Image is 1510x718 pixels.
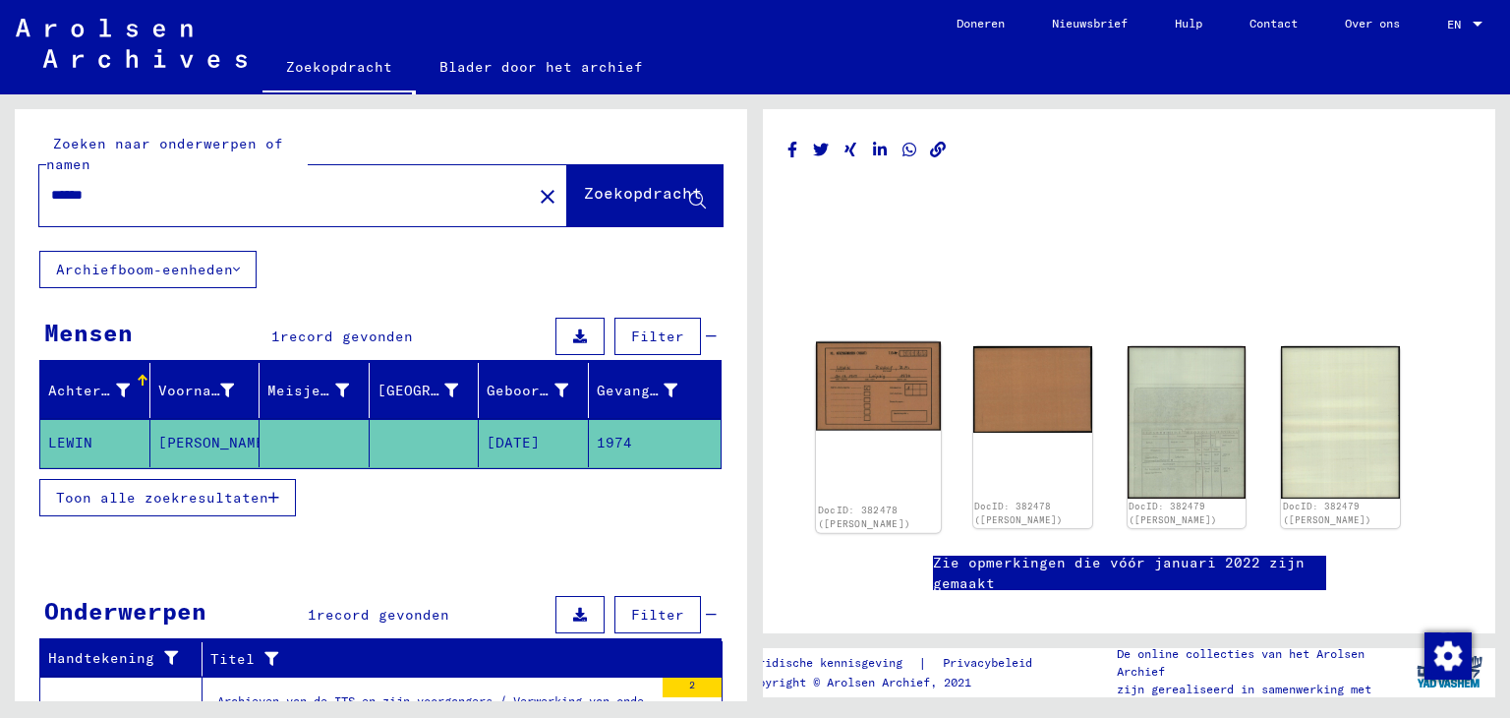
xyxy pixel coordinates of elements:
[56,261,233,278] font: Archiefboom-eenheden
[1129,501,1217,525] a: DocID: 382479 ([PERSON_NAME])
[158,375,260,406] div: Voornaam
[1345,16,1400,30] font: Over ons
[487,375,593,406] div: Geboortedatum
[39,251,257,288] button: Archiefboom-eenheden
[286,58,392,76] font: Zoekopdracht
[487,434,540,451] font: [DATE]
[536,185,559,209] mat-icon: close
[528,176,567,215] button: Duidelijk
[933,554,1305,592] font: Zie opmerkingen die vóór januari 2022 zijn gemaakt
[689,679,695,691] font: 2
[1117,682,1371,696] font: zijn gerealiseerd in samenwerking met
[567,165,723,226] button: Zoekopdracht
[811,138,832,162] button: Delen op Twitter
[48,434,92,451] font: LEWIN
[927,653,1056,674] a: Privacybeleid
[933,553,1326,594] a: Zie opmerkingen die vóór januari 2022 zijn gemaakt
[260,363,370,418] mat-header-cell: Meisjesnaam
[943,655,1032,670] font: Privacybeleid
[48,649,154,667] font: Handtekening
[589,363,722,418] mat-header-cell: Gevangene #
[271,328,280,345] font: 1
[44,596,206,626] font: Onderwerpen
[479,363,589,418] mat-header-cell: Geboortedatum
[46,135,283,173] font: Zoeken naar onderwerpen of namen
[973,346,1092,432] img: 002.jpg
[928,138,949,162] button: Link kopiëren
[317,606,449,624] font: record gevonden
[614,318,701,355] button: Filter
[1052,16,1128,30] font: Nieuwsbrief
[439,58,643,76] font: Blader door het archief
[1175,16,1202,30] font: Hulp
[614,596,701,633] button: Filter
[597,434,632,451] font: 1974
[1447,17,1461,31] font: EN
[262,43,416,94] a: Zoekopdracht
[40,363,150,418] mat-header-cell: Achternaam
[870,138,891,162] button: Delen op LinkedIn
[584,183,702,203] font: Zoekopdracht
[1413,647,1486,696] img: yv_logo.png
[597,382,694,399] font: Gevangene #
[597,375,703,406] div: Gevangene #
[280,328,413,345] font: record gevonden
[631,606,684,624] font: Filter
[267,382,365,399] font: Meisjesnaam
[841,138,861,162] button: Delen op Xing
[210,643,703,675] div: Titel
[816,342,941,431] img: 001.jpg
[744,653,918,674] a: Juridische kennisgeving
[56,489,268,507] font: Toon alle zoekresultaten
[487,382,602,399] font: Geboortedatum
[370,363,480,418] mat-header-cell: Geboorteplaats
[16,19,247,68] img: Arolsen_neg.svg
[1128,346,1247,499] img: 001.jpg
[267,375,374,406] div: Meisjesnaam
[1424,632,1472,680] img: Wijzigingstoestemming
[900,138,920,162] button: Delen op WhatsApp
[158,382,229,399] font: Voornaam
[744,655,902,670] font: Juridische kennisgeving
[48,375,154,406] div: Achternaam
[918,654,927,672] font: |
[39,479,296,516] button: Toon alle zoekresultaten
[48,643,206,675] div: Handtekening
[1249,16,1298,30] font: Contact
[150,363,261,418] mat-header-cell: Voornaam
[974,501,1063,525] a: DocID: 382478 ([PERSON_NAME])
[1283,501,1371,525] a: DocID: 382479 ([PERSON_NAME])
[308,606,317,624] font: 1
[48,382,137,399] font: Achternaam
[416,43,667,90] a: Blader door het archief
[744,675,971,689] font: Copyright © Arolsen Archief, 2021
[377,375,484,406] div: [GEOGRAPHIC_DATA]
[44,318,133,347] font: Mensen
[783,138,803,162] button: Delen op Facebook
[631,328,684,345] font: Filter
[377,382,528,399] font: [GEOGRAPHIC_DATA]
[818,505,911,530] a: DocID: 382478 ([PERSON_NAME])
[210,650,255,668] font: Titel
[1281,346,1400,499] img: 002.jpg
[957,16,1005,30] font: Doneren
[158,434,273,451] font: [PERSON_NAME]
